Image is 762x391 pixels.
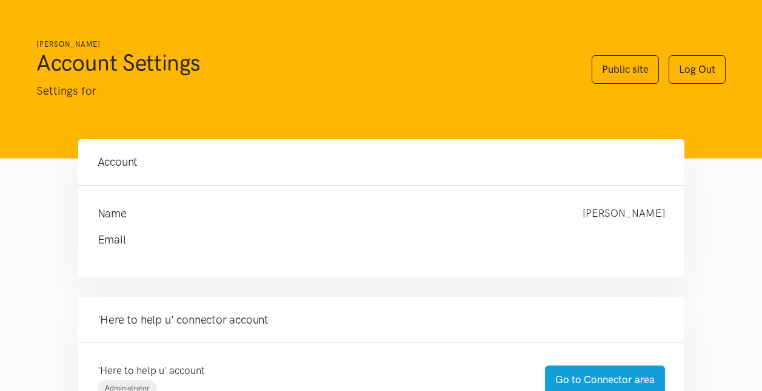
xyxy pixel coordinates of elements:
[98,231,641,248] h4: Email
[98,154,665,171] h4: Account
[36,82,567,100] p: Settings for
[36,39,567,50] h6: [PERSON_NAME]
[570,205,677,222] div: [PERSON_NAME]
[98,362,521,379] p: 'Here to help u' account
[98,205,558,222] h4: Name
[592,55,659,84] a: Public site
[36,48,567,77] h1: Account Settings
[98,311,665,328] h4: 'Here to help u' connector account
[669,55,726,84] a: Log Out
